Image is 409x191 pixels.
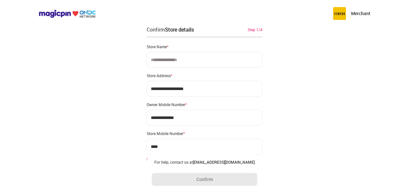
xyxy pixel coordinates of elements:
a: [EMAIL_ADDRESS][DOMAIN_NAME] [193,159,255,165]
button: Confirm [152,173,257,186]
div: Store Address [147,73,262,78]
div: For help, contact us at [152,159,257,165]
div: Owner Mobile Number [147,102,262,107]
p: Merchant [351,10,370,17]
div: Step 1/4 [248,27,262,32]
div: Confirm [147,26,194,33]
img: ondc-logo-new-small.8a59708e.svg [39,9,96,18]
div: Store Name [147,44,262,49]
div: Store details [165,26,194,33]
img: circus.b677b59b.png [333,7,346,20]
div: Store Mobile Number [147,131,262,136]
